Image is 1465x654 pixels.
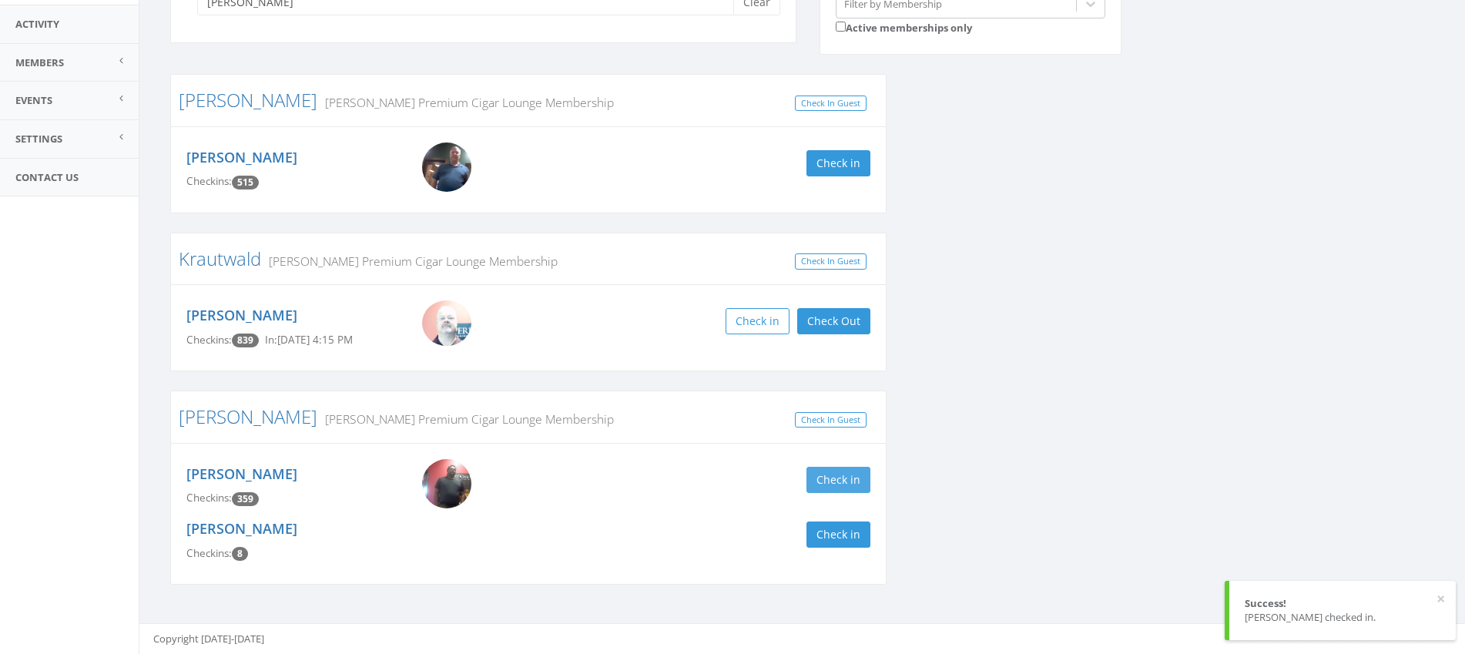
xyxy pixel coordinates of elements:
a: Krautwald [179,246,261,271]
small: [PERSON_NAME] Premium Cigar Lounge Membership [317,411,614,428]
span: Checkin count [232,492,259,506]
label: Active memberships only [836,18,972,35]
img: WIN_20200824_14_20_23_Pro.jpg [422,300,471,346]
a: [PERSON_NAME] [186,519,297,538]
span: Checkins: [186,333,232,347]
a: [PERSON_NAME] [179,87,317,112]
span: Events [15,93,52,107]
button: Check in [806,467,870,493]
a: Check In Guest [795,253,867,270]
a: [PERSON_NAME] [186,306,297,324]
button: Check in [806,150,870,176]
span: Checkins: [186,491,232,505]
img: Kevin_Howerton.png [422,143,471,192]
footer: Copyright [DATE]-[DATE] [139,623,1465,654]
a: Check In Guest [795,96,867,112]
span: Contact Us [15,170,79,184]
a: [PERSON_NAME] [179,404,317,429]
span: Settings [15,132,62,146]
span: Checkins: [186,174,232,188]
button: Check Out [797,308,870,334]
button: × [1437,592,1445,607]
span: In: [DATE] 4:15 PM [265,333,353,347]
div: [PERSON_NAME] checked in. [1245,610,1440,625]
div: Success! [1245,596,1440,611]
a: [PERSON_NAME] [186,465,297,483]
span: Checkin count [232,334,259,347]
a: Check In Guest [795,412,867,428]
span: Checkin count [232,547,248,561]
small: [PERSON_NAME] Premium Cigar Lounge Membership [261,253,558,270]
span: Checkins: [186,546,232,560]
small: [PERSON_NAME] Premium Cigar Lounge Membership [317,94,614,111]
button: Check in [806,522,870,548]
span: Checkin count [232,176,259,189]
a: [PERSON_NAME] [186,148,297,166]
button: Check in [726,308,789,334]
img: Kevin_McClendon_PWvqYwE.png [422,459,471,508]
span: Members [15,55,64,69]
input: Active memberships only [836,22,846,32]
